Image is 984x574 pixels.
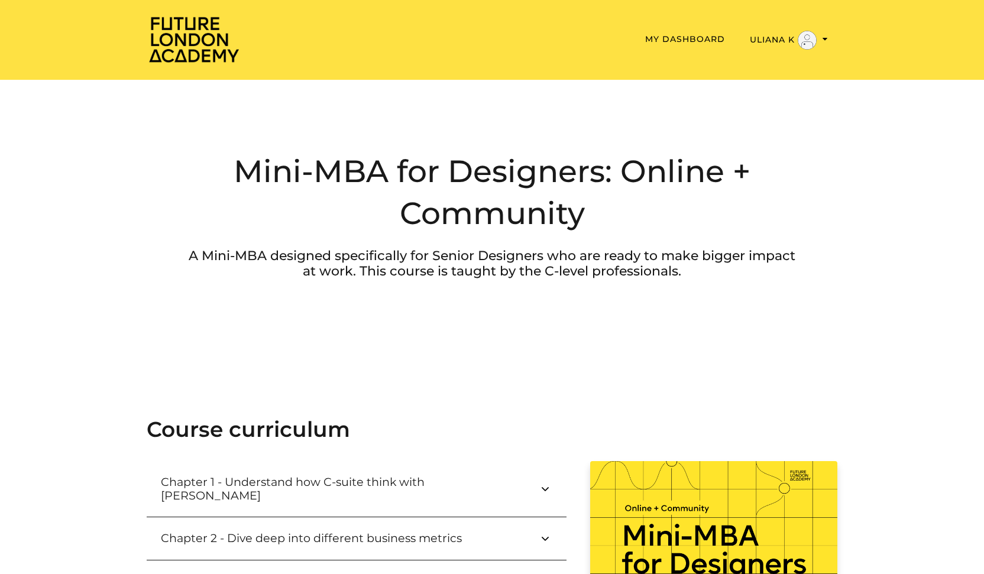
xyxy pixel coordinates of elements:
button: Toggle menu [746,30,831,50]
h2: Mini-MBA for Designers: Online + Community [181,151,802,234]
h2: Course curriculum [147,417,837,442]
button: Chapter 1 - Understand how C-suite think with [PERSON_NAME] [147,461,567,517]
a: My Dashboard [645,34,725,44]
img: Home Page [147,15,241,63]
h3: Chapter 1 - Understand how C-suite think with [PERSON_NAME] [161,475,538,502]
button: Chapter 2 - Dive deep into different business metrics [147,517,567,560]
p: A Mini-MBA designed specifically for Senior Designers who are ready to make bigger impact at work... [181,248,802,280]
h3: Chapter 2 - Dive deep into different business metrics [161,531,481,545]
